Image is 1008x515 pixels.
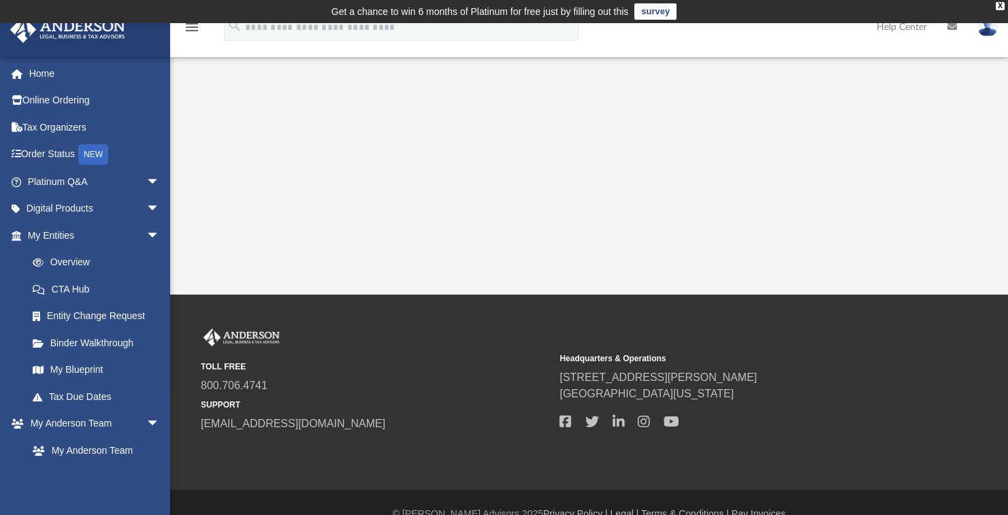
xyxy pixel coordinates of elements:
[201,399,550,411] small: SUPPORT
[6,16,129,43] img: Anderson Advisors Platinum Portal
[146,195,174,223] span: arrow_drop_down
[19,437,167,464] a: My Anderson Team
[184,26,200,35] a: menu
[201,418,385,429] a: [EMAIL_ADDRESS][DOMAIN_NAME]
[10,114,180,141] a: Tax Organizers
[19,303,180,330] a: Entity Change Request
[227,18,242,33] i: search
[10,222,180,249] a: My Entitiesarrow_drop_down
[19,276,180,303] a: CTA Hub
[996,2,1005,10] div: close
[331,3,629,20] div: Get a chance to win 6 months of Platinum for free just by filling out this
[184,19,200,35] i: menu
[10,87,180,114] a: Online Ordering
[10,168,180,195] a: Platinum Q&Aarrow_drop_down
[10,60,180,87] a: Home
[78,144,108,165] div: NEW
[977,17,998,37] img: User Pic
[146,168,174,196] span: arrow_drop_down
[201,329,282,346] img: Anderson Advisors Platinum Portal
[19,249,180,276] a: Overview
[19,383,180,410] a: Tax Due Dates
[10,195,180,222] a: Digital Productsarrow_drop_down
[559,388,734,399] a: [GEOGRAPHIC_DATA][US_STATE]
[10,141,180,169] a: Order StatusNEW
[201,361,550,373] small: TOLL FREE
[10,410,174,437] a: My Anderson Teamarrow_drop_down
[19,329,180,356] a: Binder Walkthrough
[201,380,267,391] a: 800.706.4741
[19,464,174,491] a: Anderson System
[19,356,174,384] a: My Blueprint
[634,3,677,20] a: survey
[146,222,174,250] span: arrow_drop_down
[559,371,757,383] a: [STREET_ADDRESS][PERSON_NAME]
[146,410,174,438] span: arrow_drop_down
[559,352,909,365] small: Headquarters & Operations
